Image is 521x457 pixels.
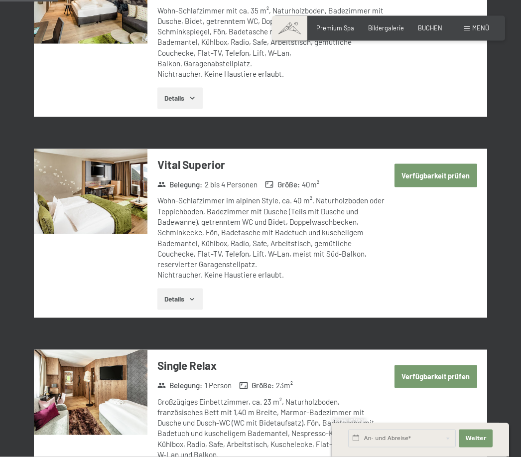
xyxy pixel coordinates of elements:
button: Details [157,88,203,110]
strong: Belegung : [157,380,203,391]
img: mss_renderimg.php [34,350,147,435]
a: BUCHEN [418,24,442,32]
img: mss_renderimg.php [34,149,147,234]
span: Weiter [465,435,486,443]
strong: Belegung : [157,179,203,190]
a: Bildergalerie [368,24,404,32]
span: 1 Person [205,380,232,391]
h3: Single Relax [157,358,385,373]
button: Details [157,289,203,310]
span: 40 m² [302,179,319,190]
span: Menü [472,24,489,32]
strong: Größe : [265,179,300,190]
div: Wohn-Schlafzimmer mit ca. 35 m², Naturholzboden, Badezimmer mit Dusche, Bidet, getrenntem WC, Dop... [157,5,385,80]
button: Verfügbarkeit prüfen [394,164,477,187]
h3: Vital Superior [157,157,385,172]
span: 2 bis 4 Personen [205,179,258,190]
a: Premium Spa [316,24,354,32]
button: Verfügbarkeit prüfen [394,365,477,388]
button: Weiter [459,430,493,448]
strong: Größe : [239,380,274,391]
span: 23 m² [276,380,293,391]
span: Schnellanfrage [332,417,366,423]
div: Wohn-Schlafzimmer im alpinen Style, ca. 40 m², Naturholzboden oder Teppichboden, Badezimmer mit D... [157,195,385,280]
